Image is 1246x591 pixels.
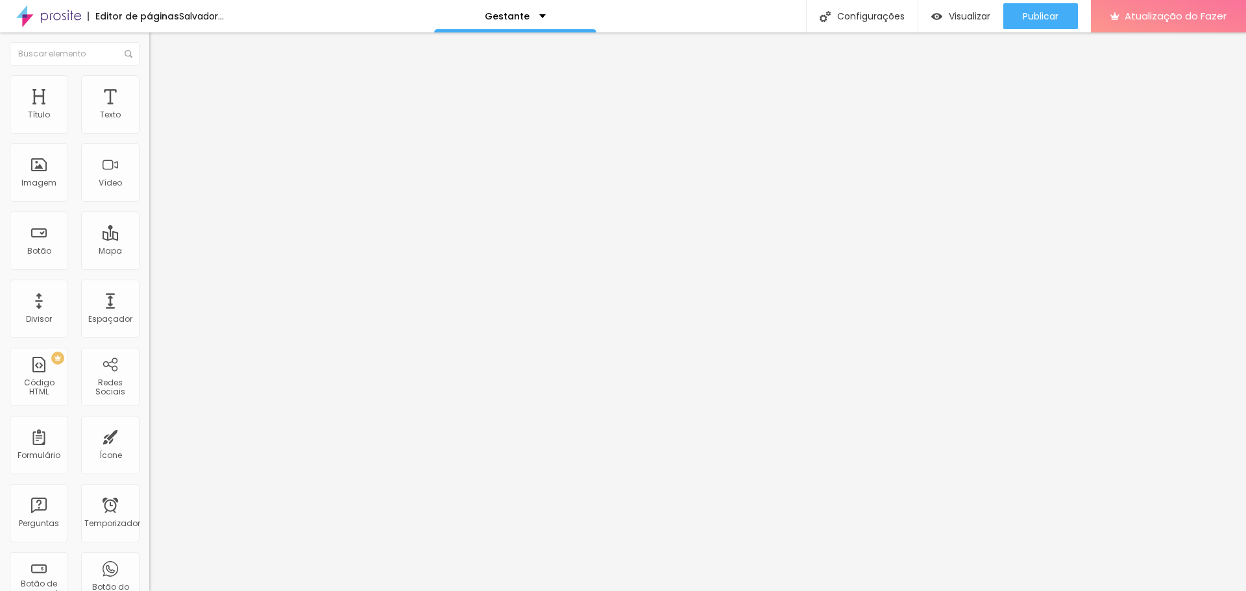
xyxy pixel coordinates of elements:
[21,177,56,188] font: Imagem
[99,245,122,256] font: Mapa
[24,377,55,397] font: Código HTML
[26,313,52,324] font: Divisor
[179,10,224,23] font: Salvador...
[837,10,905,23] font: Configurações
[100,109,121,120] font: Texto
[1125,9,1227,23] font: Atualização do Fazer
[931,11,942,22] img: view-1.svg
[88,313,132,324] font: Espaçador
[10,42,140,66] input: Buscar elemento
[485,10,530,23] font: Gestante
[95,377,125,397] font: Redes Sociais
[125,50,132,58] img: Ícone
[28,109,50,120] font: Título
[99,177,122,188] font: Vídeo
[99,450,122,461] font: Ícone
[1003,3,1078,29] button: Publicar
[918,3,1003,29] button: Visualizar
[27,245,51,256] font: Botão
[149,32,1246,591] iframe: Editor
[949,10,990,23] font: Visualizar
[84,518,140,529] font: Temporizador
[95,10,179,23] font: Editor de páginas
[18,450,60,461] font: Formulário
[820,11,831,22] img: Ícone
[19,518,59,529] font: Perguntas
[1023,10,1058,23] font: Publicar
